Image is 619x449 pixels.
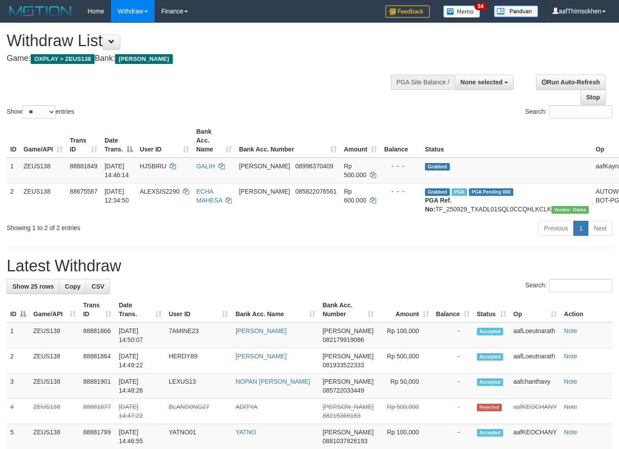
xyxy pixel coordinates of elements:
[344,188,366,204] span: Rp 600.000
[31,54,95,64] span: OXPLAY > ZEUS138
[7,297,30,322] th: ID: activate to sort column descending
[165,322,232,348] td: 7AMINE23
[322,387,364,394] span: Copy 085722033449 to clipboard
[549,279,612,292] input: Search:
[7,183,20,217] td: 2
[235,353,286,360] a: [PERSON_NAME]
[79,399,115,424] td: 88881877
[20,123,66,158] th: Game/API: activate to sort column ascending
[70,188,97,195] span: 88675587
[30,297,79,322] th: Game/API: activate to sort column ascending
[510,348,560,374] td: aafLoeutnarath
[7,374,30,399] td: 3
[474,2,486,10] span: 34
[421,123,592,158] th: Status
[377,374,433,399] td: Rp 50,000
[381,123,421,158] th: Balance
[235,327,286,334] a: [PERSON_NAME]
[580,90,606,105] a: Stop
[91,283,104,290] span: CSV
[588,221,612,236] a: Next
[510,297,560,322] th: Op: activate to sort column ascending
[377,399,433,424] td: Rp 500,000
[322,403,373,410] span: [PERSON_NAME]
[115,399,165,424] td: [DATE] 14:47:22
[322,353,373,360] span: [PERSON_NAME]
[104,188,129,204] span: [DATE] 12:34:50
[425,197,452,213] b: PGA Ref. No:
[79,297,115,322] th: Trans ID: activate to sort column ascending
[460,79,503,86] span: None selected
[79,374,115,399] td: 88881901
[452,188,467,196] span: Marked by aafpengsreynich
[115,348,165,374] td: [DATE] 14:49:22
[239,163,290,170] span: [PERSON_NAME]
[477,429,504,437] span: Accepted
[477,404,502,411] span: Rejected
[136,123,193,158] th: User ID: activate to sort column ascending
[425,163,450,171] span: Grabbed
[30,374,79,399] td: ZEUS138
[79,322,115,348] td: 88881866
[7,322,30,348] td: 1
[115,297,165,322] th: Date Trans.: activate to sort column ascending
[115,374,165,399] td: [DATE] 14:48:26
[86,279,110,294] a: CSV
[30,322,79,348] td: ZEUS138
[564,378,577,385] a: Note
[322,378,373,385] span: [PERSON_NAME]
[7,54,404,63] h4: Game: Bank:
[421,183,592,217] td: TF_250929_TXADL01SQL0CCQHLKCLK
[66,123,101,158] th: Trans ID: activate to sort column ascending
[165,348,232,374] td: HERDY89
[7,158,20,183] td: 1
[377,348,433,374] td: Rp 500,000
[443,5,480,18] img: Button%20Memo.svg
[295,163,333,170] span: Copy 08996370409 to clipboard
[573,221,588,236] a: 1
[165,374,232,399] td: LEXUS13
[239,188,290,195] span: [PERSON_NAME]
[140,163,167,170] span: HJSBIRU
[196,163,215,170] a: GALIH
[564,353,577,360] a: Note
[30,399,79,424] td: ZEUS138
[525,105,612,119] label: Search:
[473,297,510,322] th: Status: activate to sort column ascending
[7,348,30,374] td: 2
[494,5,538,17] img: panduan.png
[101,123,136,158] th: Date Trans.: activate to sort column descending
[469,188,513,196] span: PGA Pending
[433,399,473,424] td: -
[115,322,165,348] td: [DATE] 14:50:07
[104,163,129,179] span: [DATE] 14:46:14
[455,75,514,90] button: None selected
[564,327,577,334] a: Note
[7,257,612,275] h1: Latest Withdraw
[7,32,404,50] h1: Withdraw List
[165,297,232,322] th: User ID: activate to sort column ascending
[196,188,222,204] a: ECHA MAHESA
[391,75,455,90] div: PGA Site Balance /
[7,105,74,119] label: Show entries
[564,403,577,410] a: Note
[30,348,79,374] td: ZEUS138
[536,75,606,90] a: Run Auto-Refresh
[510,322,560,348] td: aafLoeutnarath
[7,123,20,158] th: ID
[322,429,373,436] span: [PERSON_NAME]
[20,183,66,217] td: ZEUS138
[7,4,74,18] img: MOTION_logo.png
[295,188,337,195] span: Copy 085822076561 to clipboard
[7,279,60,294] a: Show 25 rows
[322,362,364,369] span: Copy 081933522333 to clipboard
[235,378,310,385] a: NOPAN [PERSON_NAME]
[433,322,473,348] td: -
[235,429,256,436] a: YATNO
[12,283,54,290] span: Show 25 rows
[525,279,612,292] label: Search:
[425,188,450,196] span: Grabbed
[433,374,473,399] td: -
[560,297,612,322] th: Action
[549,105,612,119] input: Search:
